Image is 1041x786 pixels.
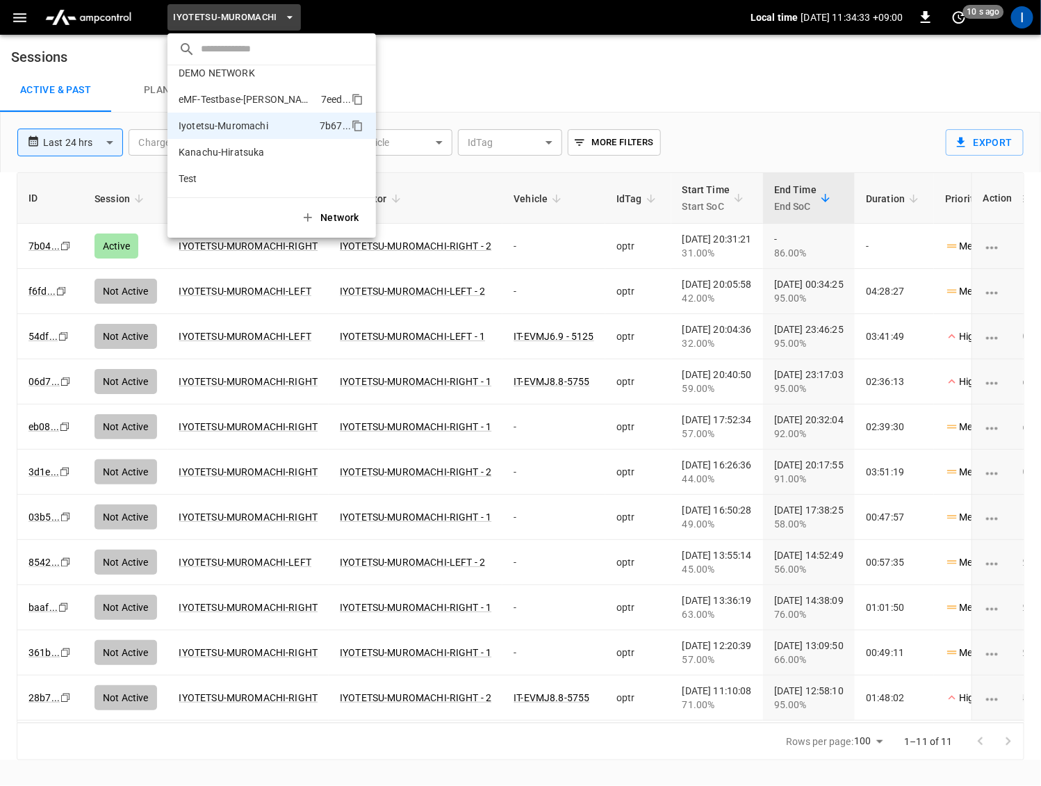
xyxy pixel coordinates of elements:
[179,92,315,106] p: eMF-Testbase-[PERSON_NAME]
[350,91,366,108] div: copy
[179,66,255,80] p: DEMO NETWORK
[179,145,265,159] p: Kanachu-Hiratsuka
[293,204,370,232] button: Network
[350,117,366,134] div: copy
[179,172,197,186] p: Test
[179,119,268,133] p: Iyotetsu-Muromachi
